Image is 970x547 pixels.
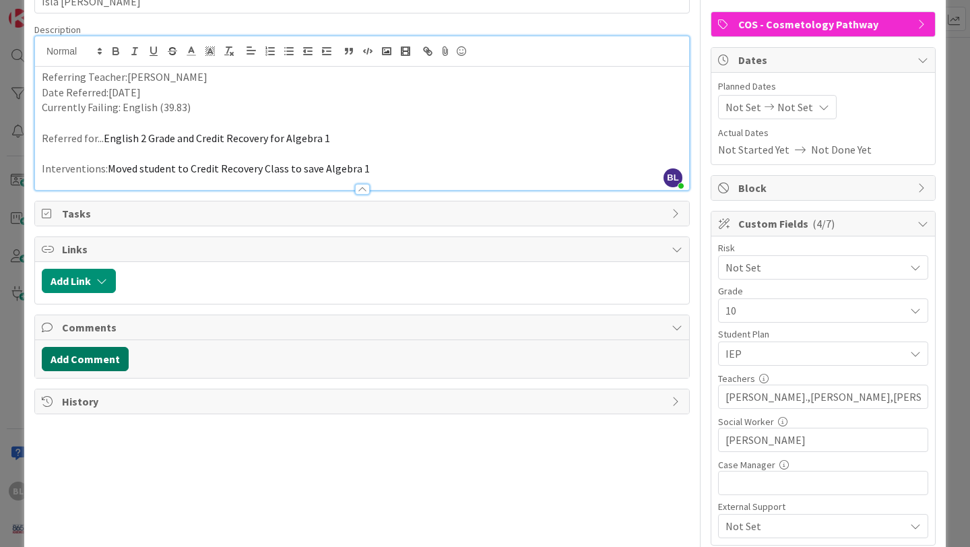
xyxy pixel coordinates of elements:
[718,286,928,296] div: Grade
[718,502,928,511] div: External Support
[42,131,682,146] p: Referred for...
[725,99,761,115] span: Not Set
[725,518,905,534] span: Not Set
[738,180,911,196] span: Block
[738,16,911,32] span: COS - Cosmetology Pathway
[42,347,129,371] button: Add Comment
[104,131,330,145] span: English 2 Grade and Credit Recovery for Algebra 1
[718,126,928,140] span: Actual Dates
[718,416,774,428] label: Social Worker
[62,241,665,257] span: Links
[718,243,928,253] div: Risk
[812,217,835,230] span: ( 4/7 )
[777,99,813,115] span: Not Set
[738,216,911,232] span: Custom Fields
[725,301,898,320] span: 10
[62,393,665,410] span: History
[718,141,789,158] span: Not Started Yet
[718,79,928,94] span: Planned Dates
[34,24,81,36] span: Description
[738,52,911,68] span: Dates
[664,168,682,187] span: BL
[42,269,116,293] button: Add Link
[42,100,682,115] p: Currently Failing: English (39.83)
[718,373,755,385] label: Teachers
[42,161,682,176] p: Interventions:
[811,141,872,158] span: Not Done Yet
[42,85,682,100] p: Date Referred:[DATE]
[108,162,370,175] span: Moved student to Credit Recovery Class to save Algebra 1
[62,205,665,222] span: Tasks
[42,69,682,85] p: Referring Teacher:[PERSON_NAME]
[725,258,898,277] span: Not Set
[718,329,928,339] div: Student Plan
[718,459,775,471] label: Case Manager
[725,346,905,362] span: IEP
[62,319,665,335] span: Comments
